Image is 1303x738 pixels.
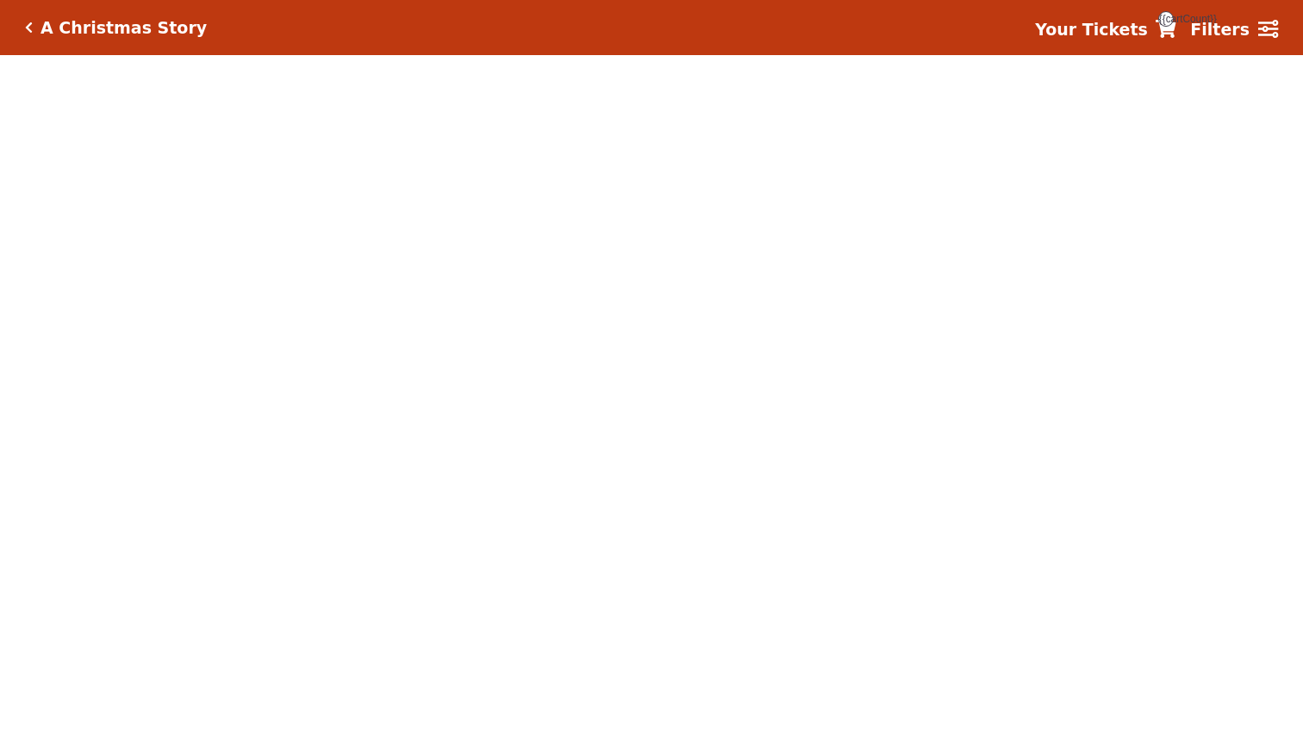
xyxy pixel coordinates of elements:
span: {{cartCount}} [1158,11,1174,27]
strong: Your Tickets [1035,20,1148,39]
h5: A Christmas Story [41,18,207,38]
a: Your Tickets {{cartCount}} [1035,17,1176,42]
strong: Filters [1190,20,1250,39]
a: Filters [1190,17,1278,42]
a: Click here to go back to filters [25,22,33,34]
